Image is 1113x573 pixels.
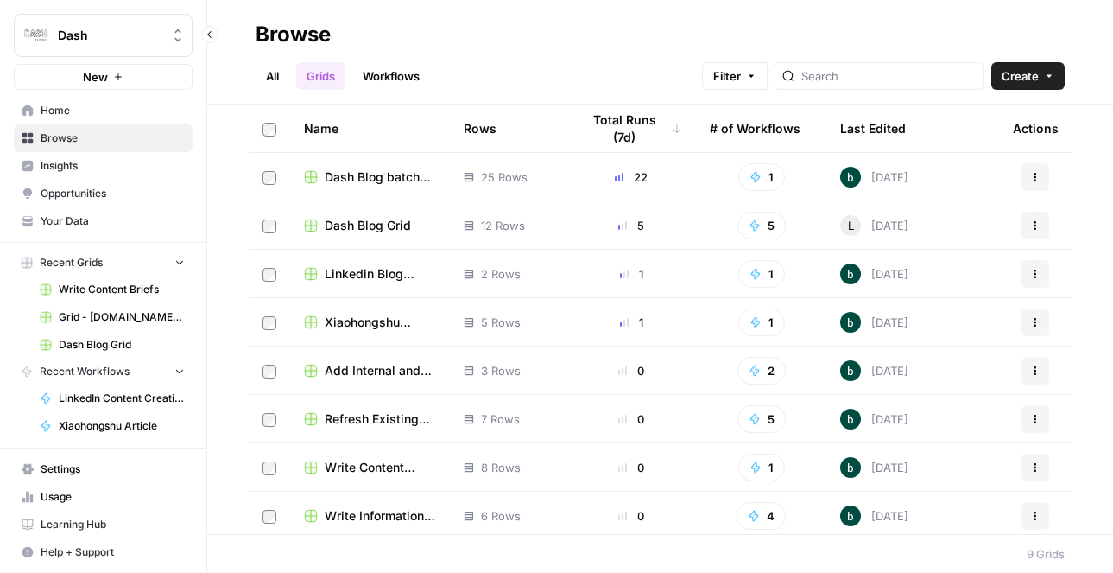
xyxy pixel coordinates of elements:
[59,309,185,325] span: Grid - [DOMAIN_NAME] Blog
[580,362,682,379] div: 0
[83,68,108,86] span: New
[991,62,1065,90] button: Create
[41,131,185,146] span: Browse
[481,217,525,234] span: 12 Rows
[840,409,861,430] img: gx0wxgwc29af1y512pejf24ty0zo
[14,207,193,235] a: Your Data
[325,411,436,428] span: Refresh Existing Content
[59,418,185,434] span: Xiaohongshu Article
[702,62,768,90] button: Filter
[1002,67,1039,85] span: Create
[304,411,436,428] a: Refresh Existing Content
[325,362,436,379] span: Add Internal and External Links
[14,152,193,180] a: Insights
[1013,105,1059,152] div: Actions
[840,105,906,152] div: Last Edited
[325,459,436,476] span: Write Content Briefs
[840,215,908,236] div: [DATE]
[580,217,682,234] div: 5
[256,62,289,90] a: All
[840,312,861,333] img: gx0wxgwc29af1y512pejf24ty0zo
[840,360,861,381] img: gx0wxgwc29af1y512pejf24ty0zo
[14,511,193,538] a: Learning Hub
[41,186,185,201] span: Opportunities
[14,64,193,90] button: New
[14,97,193,124] a: Home
[59,282,185,297] span: Write Content Briefs
[481,411,520,428] span: 7 Rows
[580,265,682,283] div: 1
[580,459,682,476] div: 0
[738,309,785,336] button: 1
[304,169,436,186] a: Dash Blog batch creation
[738,163,785,191] button: 1
[352,62,430,90] a: Workflows
[738,454,785,481] button: 1
[481,169,528,186] span: 25 Rows
[41,158,185,174] span: Insights
[41,103,185,118] span: Home
[738,260,785,288] button: 1
[1027,545,1065,563] div: 9 Grids
[14,359,193,385] button: Recent Workflows
[325,265,436,283] span: Linkedin Blog creation
[304,105,436,152] div: Name
[580,169,682,186] div: 22
[296,62,345,90] a: Grids
[580,314,682,331] div: 1
[304,265,436,283] a: Linkedin Blog creation
[32,303,193,331] a: Grid - [DOMAIN_NAME] Blog
[325,507,436,525] span: Write Informational Article
[840,506,861,526] img: gx0wxgwc29af1y512pejf24ty0zo
[840,167,861,188] img: gx0wxgwc29af1y512pejf24ty0zo
[14,483,193,511] a: Usage
[737,212,786,239] button: 5
[481,362,521,379] span: 3 Rows
[14,455,193,483] a: Settings
[840,457,908,478] div: [DATE]
[20,20,51,51] img: Dash Logo
[737,357,786,385] button: 2
[304,362,436,379] a: Add Internal and External Links
[41,517,185,532] span: Learning Hub
[840,167,908,188] div: [DATE]
[840,360,908,381] div: [DATE]
[304,459,436,476] a: Write Content Briefs
[325,314,436,331] span: Xiaohongshu Article
[481,314,521,331] span: 5 Rows
[14,250,193,276] button: Recent Grids
[481,507,521,525] span: 6 Rows
[32,276,193,303] a: Write Content Briefs
[840,409,908,430] div: [DATE]
[41,544,185,560] span: Help + Support
[737,502,786,530] button: 4
[14,180,193,207] a: Opportunities
[325,169,436,186] span: Dash Blog batch creation
[481,265,521,283] span: 2 Rows
[580,507,682,525] div: 0
[737,405,786,433] button: 5
[464,105,496,152] div: Rows
[41,213,185,229] span: Your Data
[40,255,103,271] span: Recent Grids
[325,217,411,234] span: Dash Blog Grid
[14,14,193,57] button: Workspace: Dash
[40,364,130,379] span: Recent Workflows
[304,314,436,331] a: Xiaohongshu Article
[580,411,682,428] div: 0
[481,459,521,476] span: 8 Rows
[32,412,193,440] a: Xiaohongshu Article
[32,331,193,359] a: Dash Blog Grid
[32,385,193,412] a: LinkedIn Content Creation
[840,264,908,284] div: [DATE]
[713,67,741,85] span: Filter
[304,217,436,234] a: Dash Blog Grid
[801,67,977,85] input: Search
[580,105,682,152] div: Total Runs (7d)
[59,391,185,406] span: LinkedIn Content Creation
[59,337,185,353] span: Dash Blog Grid
[840,312,908,333] div: [DATE]
[58,27,162,44] span: Dash
[840,457,861,478] img: gx0wxgwc29af1y512pejf24ty0zo
[304,507,436,525] a: Write Informational Article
